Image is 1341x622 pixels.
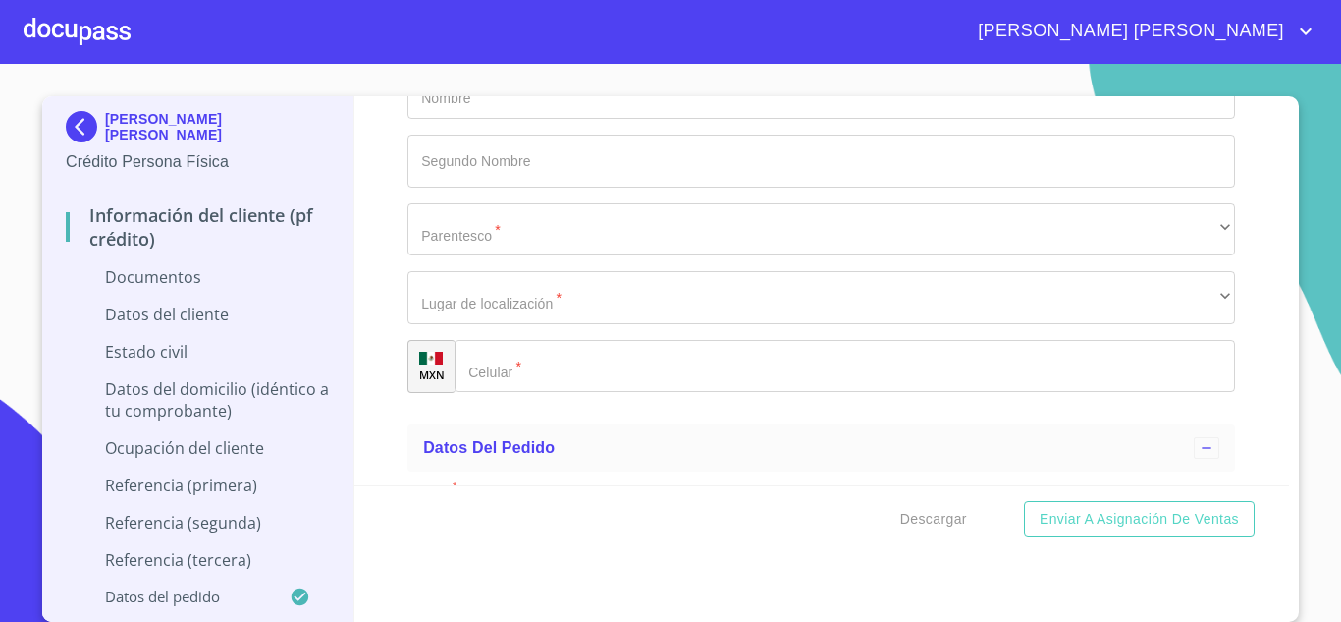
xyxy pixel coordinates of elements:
[66,512,330,534] p: Referencia (segunda)
[407,271,1235,324] div: ​
[66,475,330,496] p: Referencia (primera)
[419,352,443,366] img: R93DlvwvvjP9fbrDwZeCRYBHk45OWMq+AAOlFVsxT89f82nwPLnD58IP7+ANJEaWYhP0Tx8kkA0WlQMPQsAAgwAOmBj20AXj6...
[407,203,1235,256] div: ​
[66,437,330,459] p: Ocupación del Cliente
[963,16,1317,47] button: account of current user
[963,16,1294,47] span: [PERSON_NAME] [PERSON_NAME]
[407,424,1235,472] div: Datos del pedido
[66,111,330,150] div: [PERSON_NAME] [PERSON_NAME]
[1024,501,1255,537] button: Enviar a Asignación de Ventas
[66,341,330,363] p: Estado Civil
[66,304,330,325] p: Datos del cliente
[900,507,967,532] span: Descargar
[423,439,555,456] span: Datos del pedido
[105,111,330,142] p: [PERSON_NAME] [PERSON_NAME]
[66,203,330,251] p: Información del cliente (PF crédito)
[66,549,330,571] p: Referencia (tercera)
[66,266,330,288] p: Documentos
[66,587,290,606] p: Datos del pedido
[66,378,330,422] p: Datos del domicilio (idéntico a tu comprobante)
[66,150,330,174] p: Crédito Persona Física
[66,111,105,142] img: Docupass spot blue
[419,368,445,382] p: MXN
[892,501,975,537] button: Descargar
[1040,507,1239,532] span: Enviar a Asignación de Ventas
